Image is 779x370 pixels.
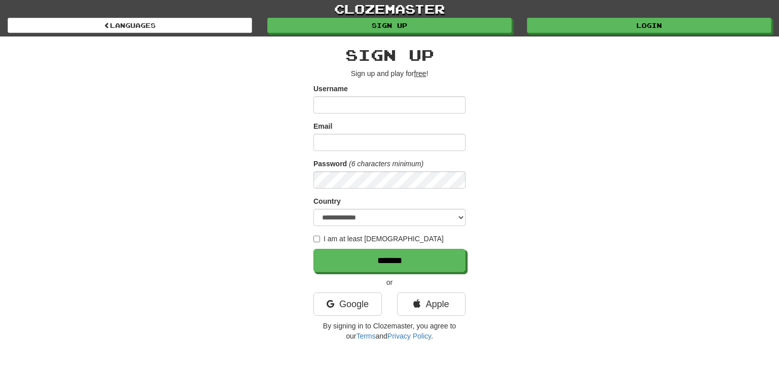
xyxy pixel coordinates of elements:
[397,292,466,316] a: Apple
[387,332,431,340] a: Privacy Policy
[313,159,347,169] label: Password
[313,292,382,316] a: Google
[313,47,466,63] h2: Sign up
[313,121,332,131] label: Email
[313,68,466,79] p: Sign up and play for !
[414,69,426,78] u: free
[356,332,375,340] a: Terms
[313,321,466,341] p: By signing in to Clozemaster, you agree to our and .
[267,18,512,33] a: Sign up
[349,160,423,168] em: (6 characters minimum)
[527,18,771,33] a: Login
[313,196,341,206] label: Country
[313,84,348,94] label: Username
[313,234,444,244] label: I am at least [DEMOGRAPHIC_DATA]
[8,18,252,33] a: Languages
[313,277,466,287] p: or
[313,236,320,242] input: I am at least [DEMOGRAPHIC_DATA]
